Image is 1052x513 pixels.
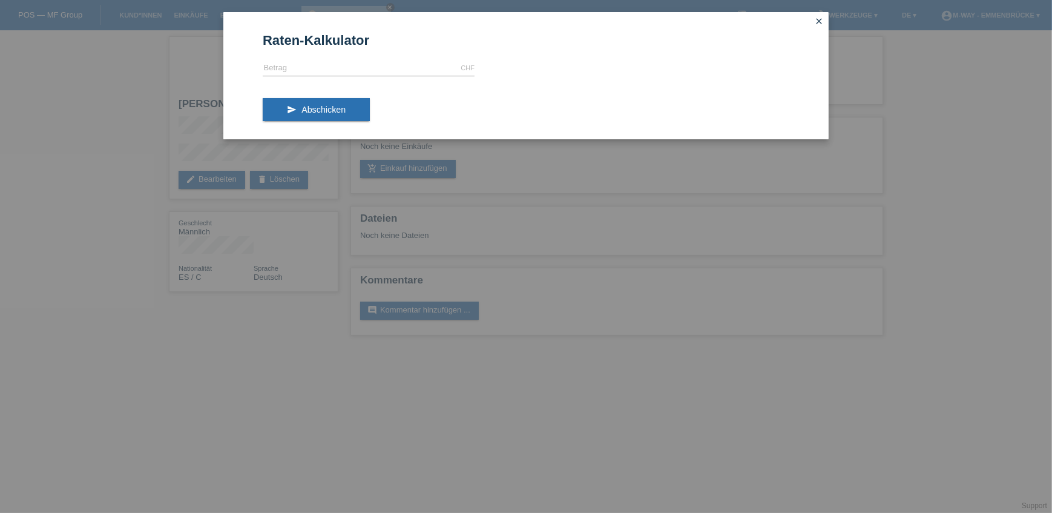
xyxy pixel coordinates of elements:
i: close [814,16,824,26]
div: CHF [461,64,475,71]
span: Abschicken [301,105,346,114]
button: send Abschicken [263,98,370,121]
h1: Raten-Kalkulator [263,33,789,48]
a: close [811,15,827,29]
i: send [287,105,297,114]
